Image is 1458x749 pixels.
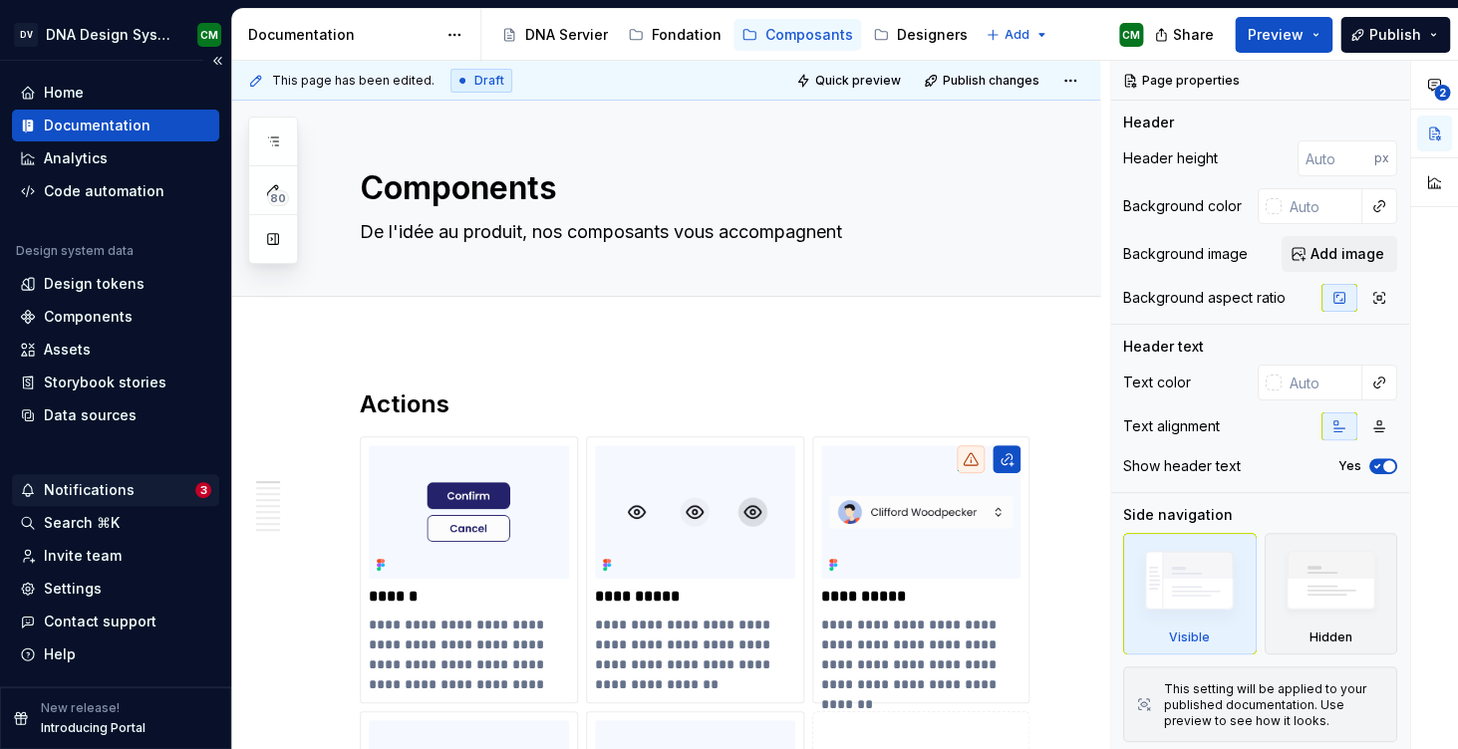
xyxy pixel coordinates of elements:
[12,175,219,207] a: Code automation
[248,25,437,45] div: Documentation
[267,190,289,206] span: 80
[1338,458,1361,474] label: Yes
[203,47,231,75] button: Collapse sidebar
[12,507,219,539] button: Search ⌘K
[1123,288,1286,308] div: Background aspect ratio
[897,25,968,45] div: Designers
[200,27,218,43] div: CM
[14,23,38,47] div: DV
[1282,236,1397,272] button: Add image
[12,268,219,300] a: Design tokens
[943,73,1039,89] span: Publish changes
[12,367,219,398] a: Storybook stories
[12,606,219,637] button: Contact support
[790,67,910,95] button: Quick preview
[12,142,219,174] a: Analytics
[733,19,861,51] a: Composants
[1310,629,1352,645] div: Hidden
[44,373,166,392] div: Storybook stories
[1123,533,1257,654] div: Visible
[44,644,76,664] div: Help
[1122,27,1140,43] div: CM
[1005,27,1029,43] span: Add
[525,25,608,45] div: DNA Servier
[1123,244,1248,264] div: Background image
[1235,17,1332,53] button: Preview
[16,243,134,259] div: Design system data
[1369,25,1421,45] span: Publish
[356,164,1017,212] textarea: Components
[1169,629,1210,645] div: Visible
[1123,337,1204,357] div: Header text
[620,19,729,51] a: Fondation
[821,445,1021,579] img: 2dfedfd6-c640-4202-916c-35bbe14cb14c.png
[1123,373,1191,392] div: Text color
[1144,17,1227,53] button: Share
[4,13,227,56] button: DVDNA Design SystemCM
[815,73,901,89] span: Quick preview
[44,340,91,360] div: Assets
[44,148,108,168] div: Analytics
[12,638,219,670] button: Help
[12,334,219,366] a: Assets
[44,579,102,599] div: Settings
[1282,188,1362,224] input: Auto
[595,445,795,579] img: ac04d5a2-a1fd-45b6-aa4a-1cb875bb1f71.png
[1123,505,1233,525] div: Side navigation
[1123,456,1241,476] div: Show header text
[1123,416,1220,436] div: Text alignment
[46,25,173,45] div: DNA Design System
[12,540,219,572] a: Invite team
[493,19,616,51] a: DNA Servier
[12,474,219,506] button: Notifications3
[44,307,133,327] div: Components
[44,83,84,103] div: Home
[272,73,435,89] span: This page has been edited.
[44,181,164,201] div: Code automation
[1340,17,1450,53] button: Publish
[44,612,156,631] div: Contact support
[493,15,976,55] div: Page tree
[1374,150,1389,166] p: px
[918,67,1048,95] button: Publish changes
[44,405,137,425] div: Data sources
[369,445,569,579] img: a2eace78-5d73-4df2-acc8-0234d681547c.png
[41,700,120,716] p: New release!
[1311,244,1384,264] span: Add image
[360,388,1021,420] h2: Actions
[1164,681,1384,729] div: This setting will be applied to your published documentation. Use preview to see how it looks.
[44,274,145,294] div: Design tokens
[1298,140,1374,176] input: Auto
[1282,365,1362,400] input: Auto
[195,482,211,498] span: 3
[12,301,219,333] a: Components
[652,25,722,45] div: Fondation
[1123,148,1218,168] div: Header height
[474,73,504,89] span: Draft
[44,480,135,500] div: Notifications
[1265,533,1398,654] div: Hidden
[1434,85,1450,101] span: 2
[1123,113,1174,132] div: Header
[12,110,219,141] a: Documentation
[1123,196,1242,216] div: Background color
[765,25,853,45] div: Composants
[1248,25,1304,45] span: Preview
[356,216,1017,248] textarea: De l'idée au produit, nos composants vous accompagnent
[1173,25,1214,45] span: Share
[12,77,219,109] a: Home
[41,720,146,736] p: Introducing Portal
[12,399,219,431] a: Data sources
[980,21,1054,49] button: Add
[865,19,976,51] a: Designers
[12,573,219,605] a: Settings
[44,116,150,135] div: Documentation
[44,513,120,533] div: Search ⌘K
[44,546,122,566] div: Invite team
